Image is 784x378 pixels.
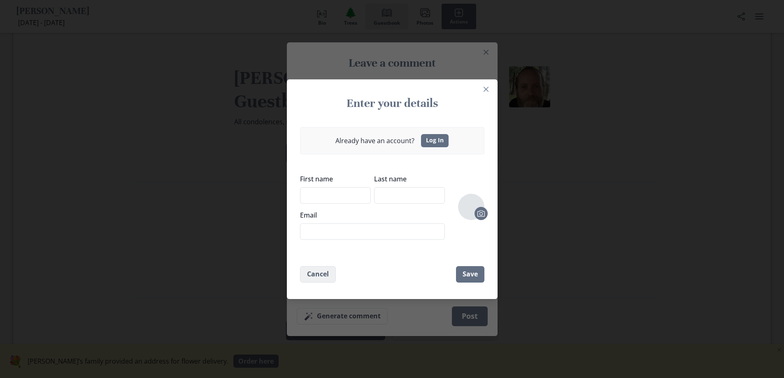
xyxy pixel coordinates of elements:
[300,266,336,283] button: Cancel
[300,210,440,220] label: Email
[475,207,488,220] button: Upload photo
[335,136,414,146] p: Already have an account?
[307,96,478,111] h3: Enter your details
[421,134,449,147] a: Log In
[374,174,440,184] label: Last name
[300,174,366,184] label: First name
[456,266,484,283] button: Save
[479,83,493,96] button: Close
